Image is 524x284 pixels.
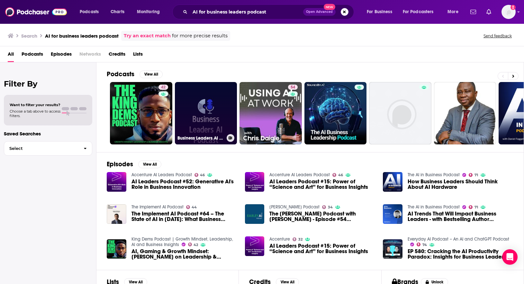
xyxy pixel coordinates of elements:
[131,211,237,222] a: The Implement AI Podcast #64 – The State of AI in 2025: What Business Leaders Must Understand Now
[194,173,205,177] a: 46
[138,160,161,168] button: View All
[110,82,172,144] a: 42
[131,249,237,260] span: AI, Gaming & Growth Mindset: [PERSON_NAME] on Leadership & Business Innovation
[107,70,134,78] h2: Podcasts
[79,49,101,62] span: Networks
[107,239,126,259] a: AI, Gaming & Growth Mindset: Volodymyr Panchenko on Leadership & Business Innovation
[158,85,168,90] a: 42
[45,33,119,39] h3: AI for business leaders podcast
[194,243,198,246] span: 42
[5,6,67,18] img: Podchaser - Follow, Share and Rate Podcasts
[269,211,375,222] span: The [PERSON_NAME] Podcast with [PERSON_NAME] - Episode #54 Demystifying AI for Business Leaders: ...
[367,7,392,16] span: For Business
[482,33,514,39] button: Send feedback
[131,249,237,260] a: AI, Gaming & Growth Mindset: Volodymyr Panchenko on Leadership & Business Innovation
[403,7,434,16] span: For Podcasters
[161,84,166,91] span: 42
[383,239,402,259] img: EP 580: Cracking the AI Productivity Paradox: Insights for Business Leaders
[21,33,37,39] h3: Search
[269,204,320,210] a: Earley AI Podcast
[469,205,478,209] a: 71
[269,211,375,222] a: The Earley AI Podcast with Seth Earley - Episode #54 Demystifying AI for Business Leaders: Insigh...
[107,160,133,168] h2: Episodes
[140,70,163,78] button: View All
[288,85,298,90] a: 54
[188,243,198,246] a: 42
[298,238,303,241] span: 32
[408,172,460,178] a: The AI in Business Podcast
[22,49,43,62] a: Podcasts
[383,172,402,192] img: How Business Leaders Should Think About AI Hardware
[408,211,513,222] a: AI Trends That Will Impact Business Leaders - with Bestselling Author Martin Ford
[501,5,516,19] img: User Profile
[131,204,184,210] a: The Implement AI Podcast
[111,7,124,16] span: Charts
[443,7,466,17] button: open menu
[383,204,402,224] img: AI Trends That Will Impact Business Leaders - with Bestselling Author Martin Ford
[245,236,265,256] img: AI Leaders Podcast #15: Power of “Science and Art” for Business Insights
[322,205,333,209] a: 34
[399,7,443,17] button: open menu
[245,172,265,192] img: AI Leaders Podcast #15: Power of “Science and Art” for Business Insights
[8,49,14,62] span: All
[109,49,125,62] span: Credits
[124,32,171,40] a: Try an exact match
[269,172,330,178] a: Accenture AI Leaders Podcast
[408,179,513,190] a: How Business Leaders Should Think About AI Hardware
[447,7,458,16] span: More
[10,109,60,118] span: Choose a tab above to access filters.
[4,141,92,156] button: Select
[501,5,516,19] span: Logged in as SolComms
[107,204,126,224] img: The Implement AI Podcast #64 – The State of AI in 2025: What Business Leaders Must Understand Now
[190,7,303,17] input: Search podcasts, credits, & more...
[332,173,343,177] a: 46
[10,103,60,107] span: Want to filter your results?
[107,172,126,192] a: AI Leaders Podcast #52: Generative AI's Role in Business Innovation
[107,70,163,78] a: PodcastsView All
[192,206,197,209] span: 44
[468,6,479,17] a: Show notifications dropdown
[408,204,460,210] a: The AI in Business Podcast
[338,174,343,177] span: 46
[408,249,513,260] span: EP 580: Cracking the AI Productivity Paradox: Insights for Business Leaders
[245,204,265,224] img: The Earley AI Podcast with Seth Earley - Episode #54 Demystifying AI for Business Leaders: Insigh...
[408,211,513,222] span: AI Trends That Will Impact Business Leaders - with Bestselling Author [PERSON_NAME]
[422,243,427,246] span: 74
[106,7,128,17] a: Charts
[293,237,303,241] a: 32
[131,179,237,190] a: AI Leaders Podcast #52: Generative AI's Role in Business Innovation
[133,49,143,62] a: Lists
[510,5,516,10] svg: Add a profile image
[4,131,92,137] p: Saved Searches
[178,5,360,19] div: Search podcasts, credits, & more...
[4,79,92,88] h2: Filter By
[239,82,302,144] a: 54
[131,236,233,247] a: King Dems Podcast | Growth Mindset, Leadership, AI and Business Insights
[172,32,228,40] span: for more precise results
[474,206,478,209] span: 71
[362,7,400,17] button: open menu
[291,84,295,91] span: 54
[417,243,427,246] a: 74
[501,5,516,19] button: Show profile menu
[328,206,333,209] span: 34
[269,243,375,254] a: AI Leaders Podcast #15: Power of “Science and Art” for Business Insights
[51,49,72,62] a: Episodes
[269,179,375,190] span: AI Leaders Podcast #15: Power of “Science and Art” for Business Insights
[200,174,205,177] span: 46
[469,173,478,177] a: 71
[107,160,161,168] a: EpisodesView All
[75,7,107,17] button: open menu
[137,7,160,16] span: Monitoring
